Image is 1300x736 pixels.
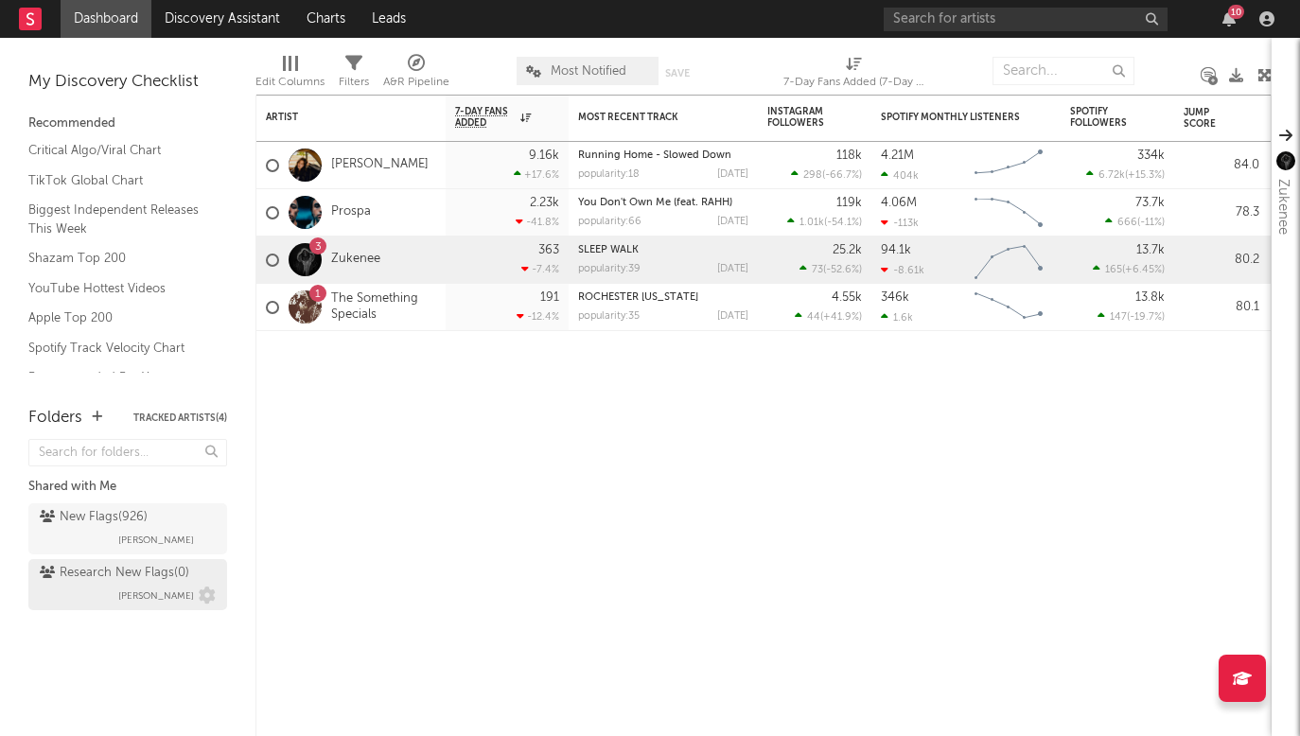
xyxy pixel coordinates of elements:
[28,407,82,429] div: Folders
[795,310,862,323] div: ( )
[881,149,914,162] div: 4.21M
[966,189,1051,237] svg: Chart title
[1117,218,1137,228] span: 666
[1222,11,1236,26] button: 10
[1098,310,1165,323] div: ( )
[1105,216,1165,228] div: ( )
[255,47,325,102] div: Edit Columns
[717,169,748,180] div: [DATE]
[1128,170,1162,181] span: +15.3 %
[767,106,834,129] div: Instagram Followers
[833,244,862,256] div: 25.2k
[538,244,559,256] div: 363
[1125,265,1162,275] span: +6.45 %
[1140,218,1162,228] span: -11 %
[383,71,449,94] div: A&R Pipeline
[578,112,720,123] div: Most Recent Track
[665,68,690,79] button: Save
[1136,244,1165,256] div: 13.7k
[1184,202,1259,224] div: 78.3
[993,57,1134,85] input: Search...
[1184,296,1259,319] div: 80.1
[118,585,194,607] span: [PERSON_NAME]
[1135,291,1165,304] div: 13.8k
[540,291,559,304] div: 191
[339,47,369,102] div: Filters
[803,170,822,181] span: 298
[881,197,917,209] div: 4.06M
[578,245,748,255] div: SLEEP WALK
[383,47,449,102] div: A&R Pipeline
[578,245,639,255] a: SLEEP WALK
[516,216,559,228] div: -41.8 %
[331,291,436,324] a: The Something Specials
[966,237,1051,284] svg: Chart title
[799,263,862,275] div: ( )
[578,292,748,303] div: ROCHESTER NEW YORK
[578,169,640,180] div: popularity: 18
[787,216,862,228] div: ( )
[40,562,189,585] div: Research New Flags ( 0 )
[339,71,369,94] div: Filters
[1184,154,1259,177] div: 84.0
[884,8,1168,31] input: Search for artists
[118,529,194,552] span: [PERSON_NAME]
[255,71,325,94] div: Edit Columns
[28,439,227,466] input: Search for folders...
[1110,312,1127,323] span: 147
[331,157,429,173] a: [PERSON_NAME]
[1184,107,1231,130] div: Jump Score
[1093,263,1165,275] div: ( )
[1105,265,1122,275] span: 165
[28,113,227,135] div: Recommended
[717,311,748,322] div: [DATE]
[530,197,559,209] div: 2.23k
[133,413,227,423] button: Tracked Artists(4)
[881,264,924,276] div: -8.61k
[836,149,862,162] div: 118k
[881,169,919,182] div: 404k
[521,263,559,275] div: -7.4 %
[1135,197,1165,209] div: 73.7k
[28,140,208,161] a: Critical Algo/Viral Chart
[966,284,1051,331] svg: Chart title
[28,71,227,94] div: My Discovery Checklist
[331,204,371,220] a: Prospa
[1098,170,1125,181] span: 6.72k
[827,218,859,228] span: -54.1 %
[823,312,859,323] span: +41.9 %
[825,170,859,181] span: -66.7 %
[578,198,732,208] a: You Don't Own Me (feat. RAHH)
[578,217,641,227] div: popularity: 66
[28,200,208,238] a: Biggest Independent Releases This Week
[28,248,208,269] a: Shazam Top 200
[517,310,559,323] div: -12.4 %
[1272,179,1294,235] div: Zukenee
[783,47,925,102] div: 7-Day Fans Added (7-Day Fans Added)
[826,265,859,275] span: -52.6 %
[578,311,640,322] div: popularity: 35
[28,503,227,554] a: New Flags(926)[PERSON_NAME]
[28,338,208,359] a: Spotify Track Velocity Chart
[551,65,626,78] span: Most Notified
[799,218,824,228] span: 1.01k
[1137,149,1165,162] div: 334k
[1130,312,1162,323] span: -19.7 %
[28,476,227,499] div: Shared with Me
[717,217,748,227] div: [DATE]
[28,278,208,299] a: YouTube Hottest Videos
[28,170,208,191] a: TikTok Global Chart
[966,142,1051,189] svg: Chart title
[28,307,208,328] a: Apple Top 200
[832,291,862,304] div: 4.55k
[1228,5,1244,19] div: 10
[578,150,731,161] a: Running Home - Slowed Down
[881,217,919,229] div: -113k
[836,197,862,209] div: 119k
[791,168,862,181] div: ( )
[881,112,1023,123] div: Spotify Monthly Listeners
[514,168,559,181] div: +17.6 %
[578,264,641,274] div: popularity: 39
[881,291,909,304] div: 346k
[881,244,911,256] div: 94.1k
